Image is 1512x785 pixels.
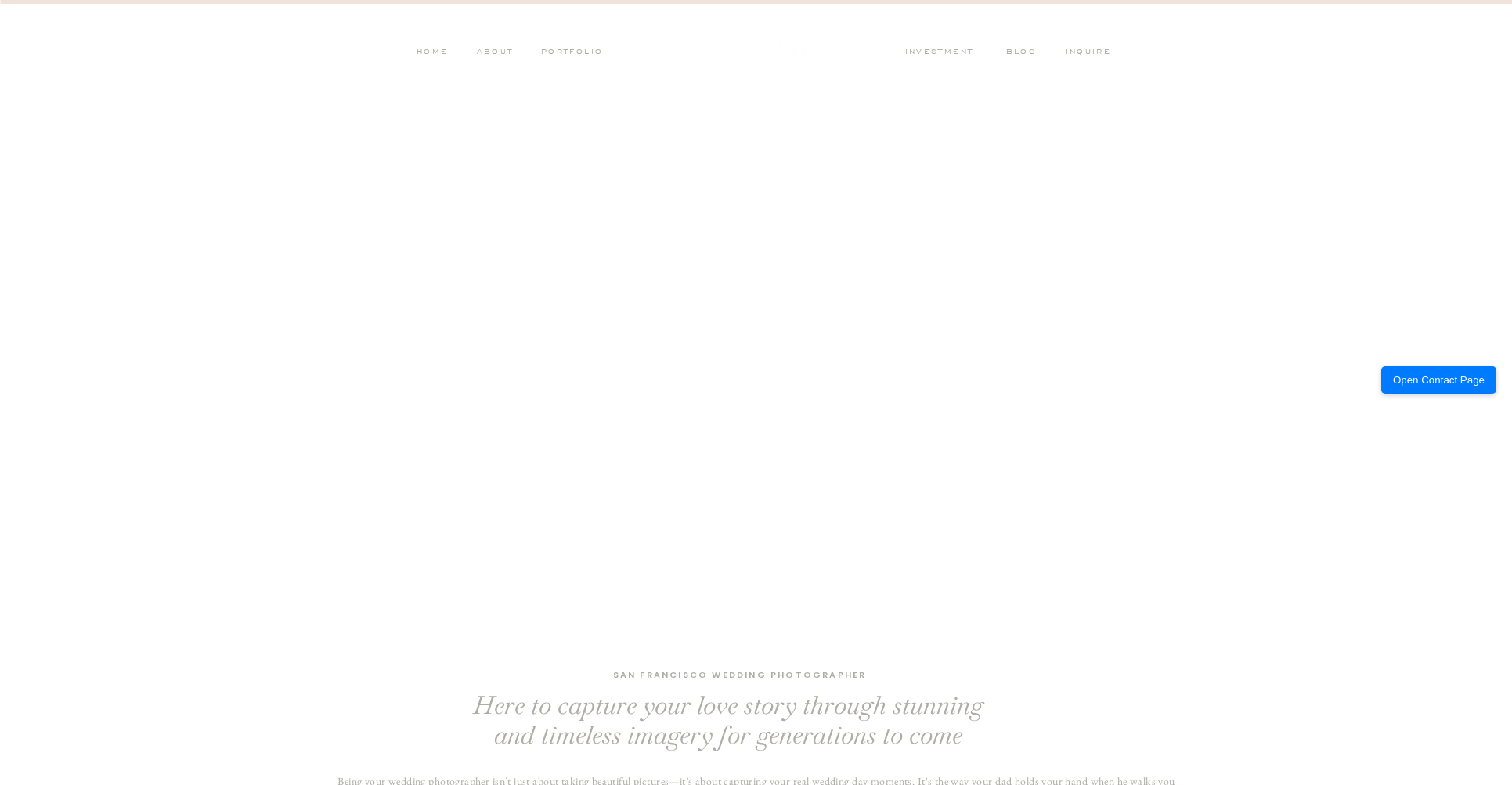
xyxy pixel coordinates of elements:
h2: Here to capture your love story through stunning and timeless imagery for generations to come [465,690,992,744]
a: HOME [416,46,449,60]
a: PORTFOLIO [539,46,604,60]
a: investment [905,46,982,60]
h1: San Francisco wedding photographer [551,668,929,684]
a: inquire [1066,46,1119,60]
button: Open Contact Page [1381,366,1496,394]
a: blog [1006,46,1047,60]
a: ABOUT [473,46,514,60]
